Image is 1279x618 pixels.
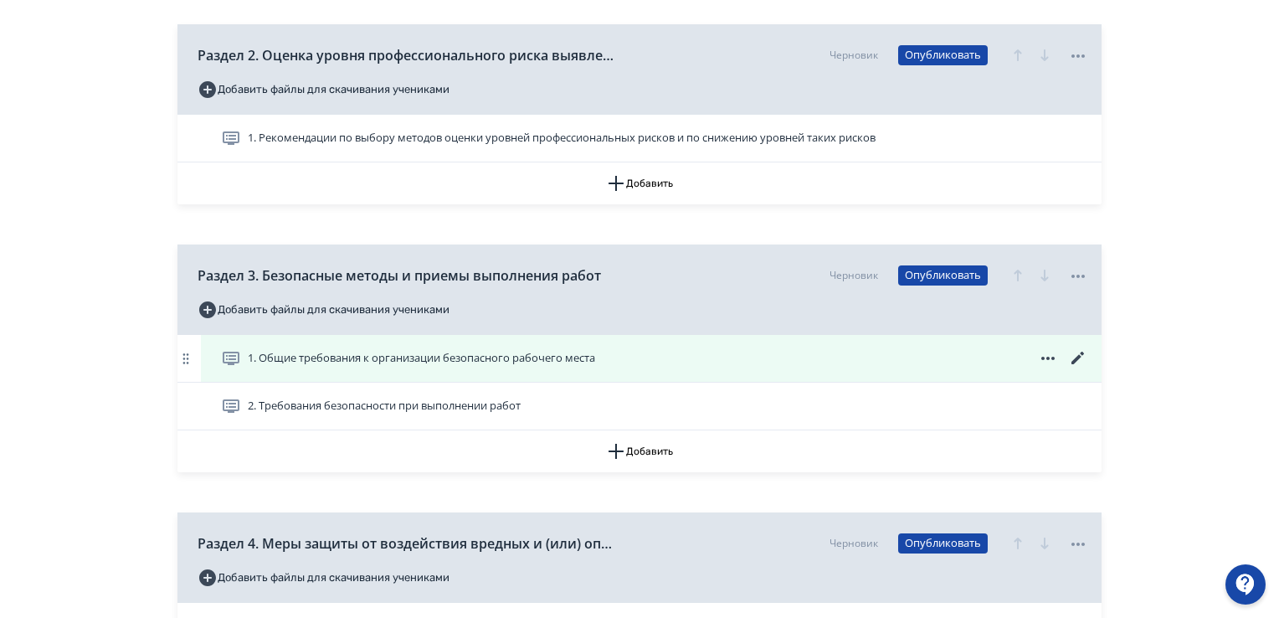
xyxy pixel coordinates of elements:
button: Добавить [177,162,1102,204]
div: Черновик [830,536,878,551]
span: Раздел 4. Меры защиты от воздействия вредных и (или) опасных производственных факторов [198,533,616,554]
button: Добавить [177,430,1102,472]
button: Добавить файлы для скачивания учениками [198,76,449,103]
div: 2. Требования безопасности при выполнении работ [177,383,1102,430]
span: 1. Рекомендации по выбору методов оценки уровней профессиональных рисков и по снижению уровней та... [248,130,876,147]
button: Опубликовать [898,533,988,554]
div: Черновик [830,268,878,283]
button: Добавить файлы для скачивания учениками [198,296,449,323]
span: 1. Общие требования к организации безопасного рабочего места [248,350,595,367]
span: Раздел 3. Безопасные методы и приемы выполнения работ [198,265,601,286]
div: Черновик [830,48,878,63]
button: Добавить файлы для скачивания учениками [198,564,449,591]
button: Опубликовать [898,45,988,65]
button: Опубликовать [898,265,988,286]
span: Раздел 2. Оценка уровня профессионального риска выявленных (идентифицированных) опасностей [198,45,616,65]
div: 1. Общие требования к организации безопасного рабочего места [177,335,1102,383]
span: 2. Требования безопасности при выполнении работ [248,398,521,415]
div: 1. Рекомендации по выбору методов оценки уровней профессиональных рисков и по снижению уровней та... [177,115,1102,162]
